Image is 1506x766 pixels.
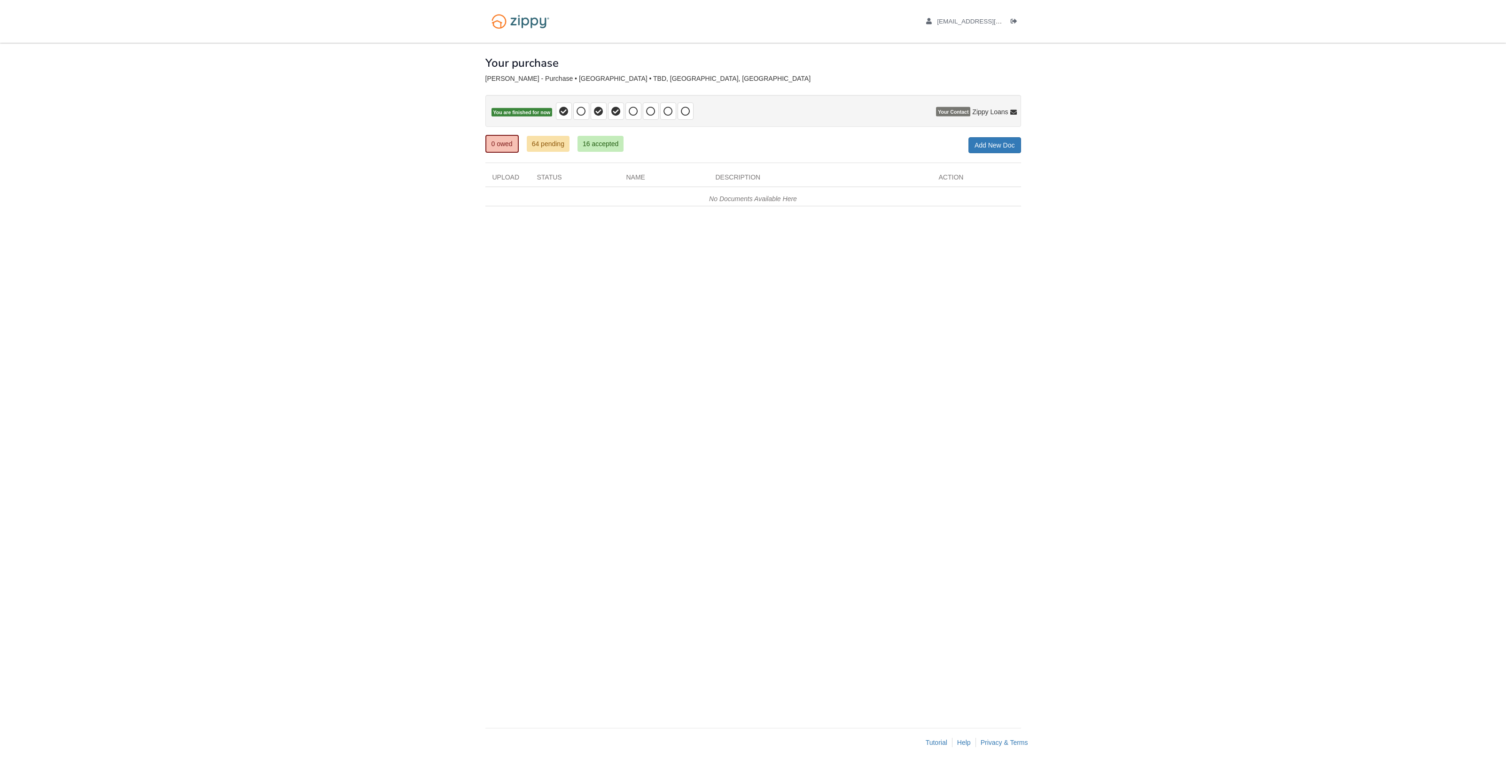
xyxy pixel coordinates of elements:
[1011,18,1021,27] a: Log out
[619,172,709,187] div: Name
[709,195,797,203] em: No Documents Available Here
[926,739,947,746] a: Tutorial
[530,172,619,187] div: Status
[485,172,530,187] div: Upload
[485,9,555,33] img: Logo
[485,57,559,69] h1: Your purchase
[485,135,519,153] a: 0 owed
[932,172,1021,187] div: Action
[981,739,1028,746] a: Privacy & Terms
[936,107,970,117] span: Your Contact
[492,108,553,117] span: You are finished for now
[957,739,971,746] a: Help
[968,137,1021,153] a: Add New Doc
[926,18,1045,27] a: edit profile
[937,18,1045,25] span: arvizuteacher01@gmail.com
[972,107,1008,117] span: Zippy Loans
[527,136,570,152] a: 64 pending
[709,172,932,187] div: Description
[577,136,624,152] a: 16 accepted
[485,75,1021,83] div: [PERSON_NAME] - Purchase • [GEOGRAPHIC_DATA] • TBD, [GEOGRAPHIC_DATA], [GEOGRAPHIC_DATA]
